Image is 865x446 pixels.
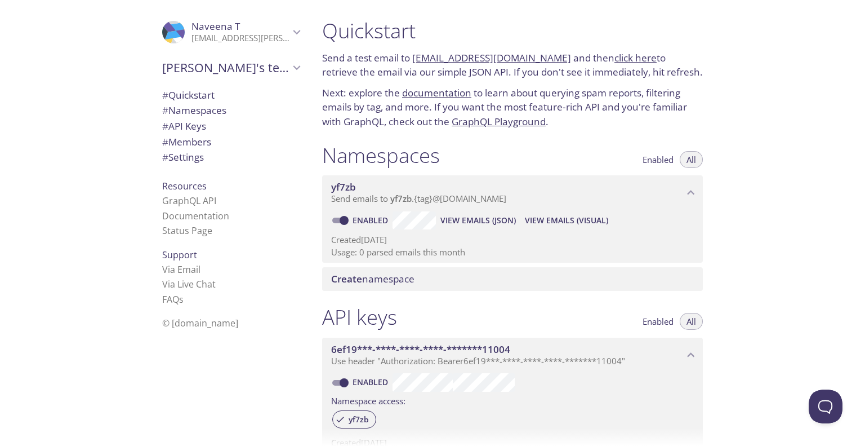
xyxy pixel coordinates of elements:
[390,193,412,204] span: yf7zb
[440,214,516,227] span: View Emails (JSON)
[162,104,168,117] span: #
[162,60,289,76] span: [PERSON_NAME]'s team
[162,224,212,237] a: Status Page
[331,246,694,258] p: Usage: 0 parsed emails this month
[179,293,184,306] span: s
[331,392,405,408] label: Namespace access:
[153,53,309,82] div: Naveena's team
[351,215,393,226] a: Enabled
[162,135,168,148] span: #
[162,263,200,276] a: Via Email
[332,410,376,429] div: yf7zb
[162,151,204,164] span: Settings
[342,414,376,425] span: yf7zb
[331,180,356,193] span: yf7zb
[153,14,309,51] div: Naveena T
[322,175,703,210] div: yf7zb namespace
[614,51,657,64] a: click here
[191,33,289,44] p: [EMAIL_ADDRESS][PERSON_NAME][DOMAIN_NAME]
[162,135,211,148] span: Members
[809,390,842,423] iframe: Help Scout Beacon - Open
[351,377,393,387] a: Enabled
[680,313,703,330] button: All
[525,214,608,227] span: View Emails (Visual)
[412,51,571,64] a: [EMAIL_ADDRESS][DOMAIN_NAME]
[331,193,506,204] span: Send emails to . {tag} @[DOMAIN_NAME]
[162,120,168,133] span: #
[153,87,309,103] div: Quickstart
[162,317,238,329] span: © [DOMAIN_NAME]
[322,267,703,291] div: Create namespace
[162,104,226,117] span: Namespaces
[331,272,362,285] span: Create
[520,211,613,229] button: View Emails (Visual)
[322,304,397,330] h1: API keys
[402,86,471,99] a: documentation
[162,249,197,261] span: Support
[162,278,216,290] a: Via Live Chat
[636,313,680,330] button: Enabled
[322,51,703,80] p: Send a test email to and then to retrieve the email via our simple JSON API. If you don't see it ...
[162,120,206,133] span: API Keys
[162,89,168,101] span: #
[153,134,309,150] div: Members
[162,180,207,192] span: Resources
[162,293,184,306] a: FAQ
[153,118,309,134] div: API Keys
[322,18,703,43] h1: Quickstart
[322,143,440,168] h1: Namespaces
[162,210,229,222] a: Documentation
[153,149,309,165] div: Team Settings
[162,151,168,164] span: #
[636,151,680,168] button: Enabled
[452,115,546,128] a: GraphQL Playground
[436,211,520,229] button: View Emails (JSON)
[322,86,703,129] p: Next: explore the to learn about querying spam reports, filtering emails by tag, and more. If you...
[153,103,309,118] div: Namespaces
[680,151,703,168] button: All
[331,272,414,285] span: namespace
[162,89,215,101] span: Quickstart
[191,20,240,33] span: Naveena T
[331,234,694,246] p: Created [DATE]
[162,195,216,207] a: GraphQL API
